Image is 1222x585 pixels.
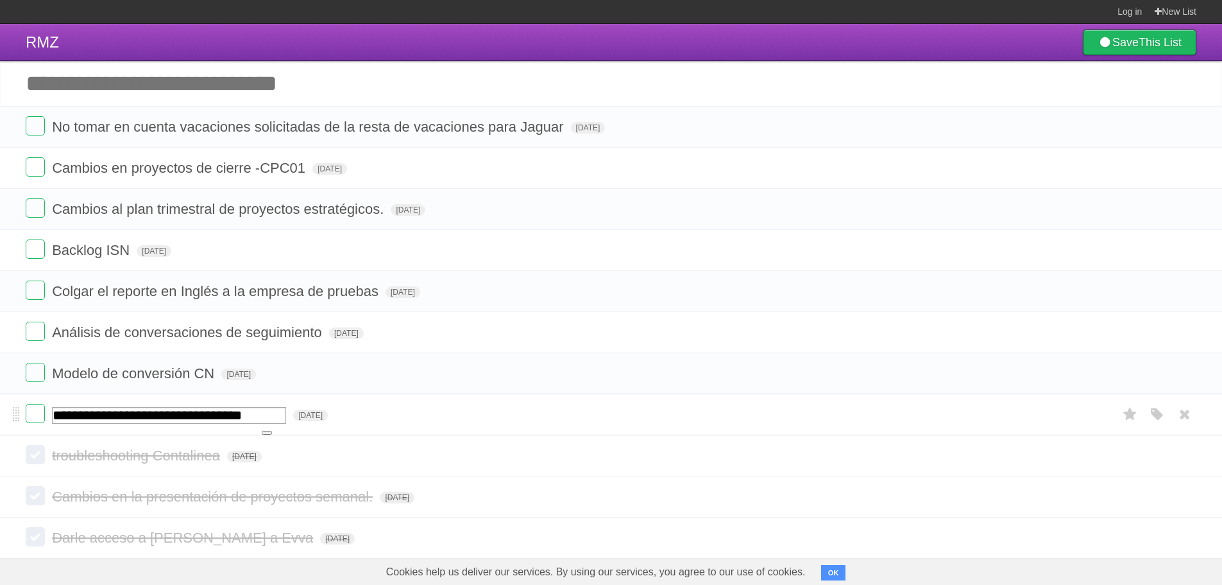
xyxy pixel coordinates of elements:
[227,451,262,462] span: [DATE]
[26,363,45,382] label: Done
[26,198,45,218] label: Done
[320,533,355,545] span: [DATE]
[1118,404,1142,425] label: Star task
[26,445,45,464] label: Done
[26,116,45,135] label: Done
[26,33,59,51] span: RMZ
[52,365,217,381] span: Modelo de conversión CN
[26,240,45,259] label: Done
[293,410,328,421] span: [DATE]
[1139,36,1182,49] b: This List
[821,565,846,581] button: OK
[52,119,566,135] span: No tomar en cuenta vacaciones solicitadas de la resta de vacaciones para Jaguar
[26,404,45,423] label: Done
[221,369,256,380] span: [DATE]
[52,201,387,217] span: Cambios al plan trimestral de proyectos estratégicos.
[1083,30,1196,55] a: SaveThis List
[571,122,606,134] span: [DATE]
[26,486,45,505] label: Done
[312,163,347,175] span: [DATE]
[52,160,309,176] span: Cambios en proyectos de cierre -CPC01
[26,527,45,546] label: Done
[52,242,133,258] span: Backlog ISN
[26,281,45,300] label: Done
[329,327,364,339] span: [DATE]
[26,157,45,177] label: Done
[391,204,425,216] span: [DATE]
[137,245,171,257] span: [DATE]
[52,283,382,299] span: Colgar el reporte en Inglés a la empresa de pruebas
[380,492,414,503] span: [DATE]
[52,324,325,340] span: Análisis de conversaciones de seguimiento
[26,322,45,341] label: Done
[52,530,316,546] span: Darle acceso a [PERSON_NAME] a Evva
[52,489,376,505] span: Cambios en la presentación de proyectos semanal.
[52,448,223,464] span: troubleshooting Contalinea
[373,559,819,585] span: Cookies help us deliver our services. By using our services, you agree to our use of cookies.
[386,286,420,298] span: [DATE]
